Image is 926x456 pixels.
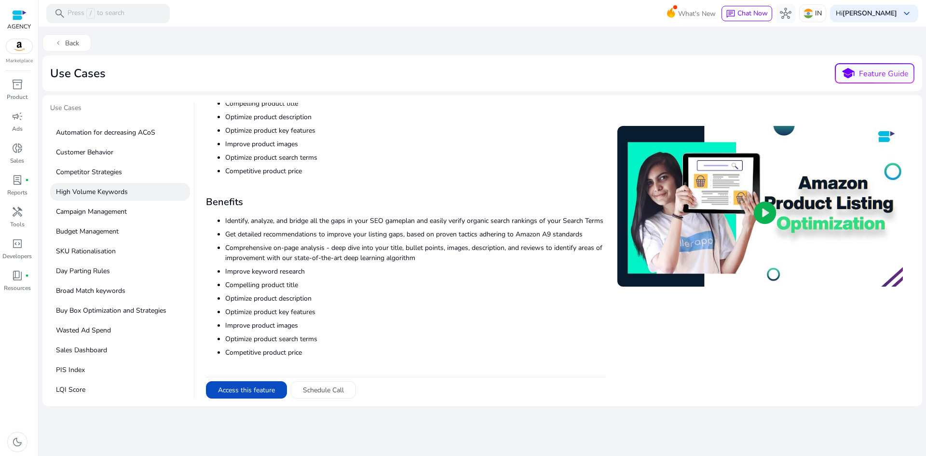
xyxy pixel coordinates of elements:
span: handyman [12,206,23,218]
p: Broad Match keywords [50,282,190,300]
li: Optimize product search terms [225,334,606,344]
p: Developers [2,252,32,261]
span: hub [780,8,791,19]
button: chatChat Now [722,6,772,21]
button: chevron_leftBack [42,34,91,52]
p: Ads [12,124,23,133]
p: Hi [836,10,897,17]
p: Buy Box Optimization and Strategies [50,302,190,319]
span: dark_mode [12,436,23,448]
span: book_4 [12,270,23,281]
span: campaign [12,111,23,122]
span: chat [726,9,735,19]
button: schoolFeature Guide [835,63,914,83]
span: / [86,8,95,19]
p: IN [815,5,822,22]
button: hub [776,4,795,23]
span: chevron_left [54,39,62,47]
p: Automation for decreasing ACoS [50,124,190,141]
li: Comprehensive on-page analysis - deep dive into your title, bullet points, images, description, a... [225,243,606,263]
span: fiber_manual_record [25,178,29,182]
p: Day Parting Rules [50,262,190,280]
span: code_blocks [12,238,23,249]
span: inventory_2 [12,79,23,90]
li: Optimize product key features [225,307,606,317]
b: [PERSON_NAME] [843,9,897,18]
p: Wasted Ad Spend [50,321,190,339]
p: Product [7,93,27,101]
li: Compelling product title [225,280,606,290]
p: Marketplace [6,57,33,65]
p: Reports [7,188,27,197]
p: Campaign Management [50,203,190,221]
p: Competitor Strategies [50,163,190,181]
p: Tools [10,220,25,229]
p: Sales Dashboard [50,341,190,359]
img: amazon.svg [6,39,32,54]
button: Schedule Call [291,381,356,399]
p: High Volume Keywords [50,183,190,201]
p: LQI Score [50,381,190,399]
img: sddefault.jpg [617,126,903,287]
p: Use Cases [50,103,190,117]
p: Budget Management [50,222,190,240]
span: keyboard_arrow_down [901,8,912,19]
p: Press to search [68,8,124,19]
p: Resources [4,284,31,292]
h2: Use Cases [50,67,106,81]
li: Compelling product title [225,98,606,109]
li: Optimize product search terms [225,152,606,163]
span: search [54,8,66,19]
span: What's New [678,5,716,22]
li: Get detailed recommendations to improve your listing gaps, based on proven tactics adhering to Am... [225,229,606,239]
p: Sales [10,156,24,165]
h3: Benefits [206,196,606,208]
li: Improve product images [225,139,606,149]
p: AGENCY [7,22,31,31]
p: SKU Rationalisation [50,242,190,260]
li: Optimize product description [225,112,606,122]
li: Optimize product key features [225,125,606,136]
li: Optimize product description [225,293,606,304]
span: school [841,67,855,81]
span: lab_profile [12,174,23,186]
li: Identify, analyze, and bridge all the gaps in your SEO gameplan and easily verify organic search ... [225,216,606,226]
p: PIS Index [50,361,190,379]
p: Customer Behavior [50,143,190,161]
img: in.svg [803,9,813,18]
span: play_circle [751,199,778,226]
li: Improve product images [225,320,606,331]
span: donut_small [12,142,23,154]
li: Competitive product price [225,166,606,176]
li: Improve keyword research [225,266,606,276]
li: Competitive product price [225,347,606,358]
p: Feature Guide [859,68,909,80]
span: Chat Now [737,9,768,18]
span: fiber_manual_record [25,274,29,277]
button: Access this feature [206,381,287,399]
